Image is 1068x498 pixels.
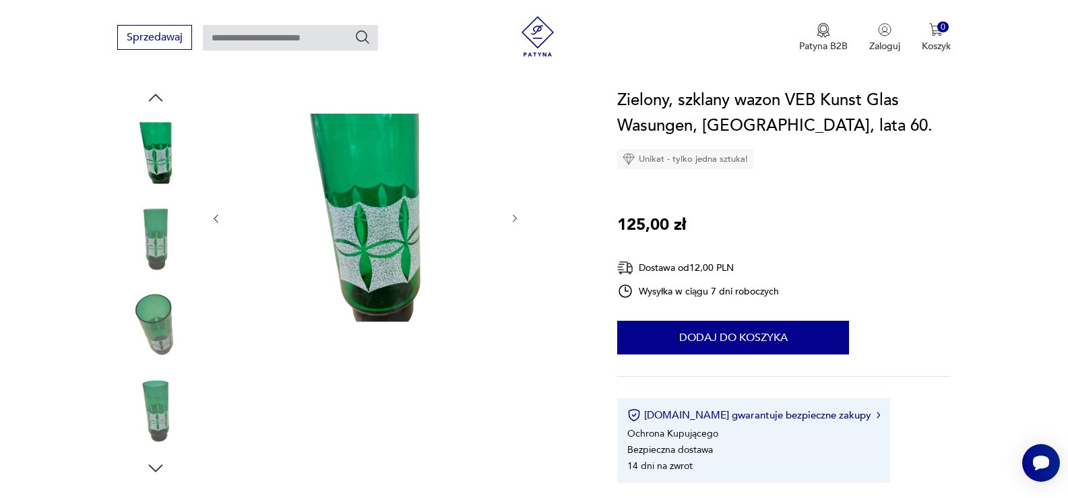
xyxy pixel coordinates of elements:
[627,427,718,440] li: Ochrona Kupującego
[617,321,849,354] button: Dodaj do koszyka
[235,88,495,348] img: Zdjęcie produktu Zielony, szklany wazon VEB Kunst Glas Wasungen, Niemcy, lata 60.
[117,201,194,278] img: Zdjęcie produktu Zielony, szklany wazon VEB Kunst Glas Wasungen, Niemcy, lata 60.
[617,283,779,299] div: Wysyłka w ciągu 7 dni roboczych
[627,408,880,422] button: [DOMAIN_NAME] gwarantuje bezpieczne zakupy
[117,286,194,363] img: Zdjęcie produktu Zielony, szklany wazon VEB Kunst Glas Wasungen, Niemcy, lata 60.
[617,212,686,238] p: 125,00 zł
[817,23,830,38] img: Ikona medalu
[617,259,633,276] img: Ikona dostawy
[878,23,891,36] img: Ikonka użytkownika
[117,373,194,449] img: Zdjęcie produktu Zielony, szklany wazon VEB Kunst Glas Wasungen, Niemcy, lata 60.
[922,23,951,53] button: 0Koszyk
[117,34,192,43] a: Sprzedawaj
[869,23,900,53] button: Zaloguj
[623,153,635,165] img: Ikona diamentu
[929,23,943,36] img: Ikona koszyka
[869,40,900,53] p: Zaloguj
[799,40,848,53] p: Patyna B2B
[877,412,881,418] img: Ikona strzałki w prawo
[627,443,713,456] li: Bezpieczna dostawa
[117,115,194,191] img: Zdjęcie produktu Zielony, szklany wazon VEB Kunst Glas Wasungen, Niemcy, lata 60.
[937,22,949,33] div: 0
[627,408,641,422] img: Ikona certyfikatu
[617,149,753,169] div: Unikat - tylko jedna sztuka!
[799,23,848,53] button: Patyna B2B
[1022,444,1060,482] iframe: Smartsupp widget button
[517,16,558,57] img: Patyna - sklep z meblami i dekoracjami vintage
[799,23,848,53] a: Ikona medaluPatyna B2B
[354,29,371,45] button: Szukaj
[627,460,693,472] li: 14 dni na zwrot
[117,25,192,50] button: Sprzedawaj
[922,40,951,53] p: Koszyk
[617,88,951,139] h1: Zielony, szklany wazon VEB Kunst Glas Wasungen, [GEOGRAPHIC_DATA], lata 60.
[617,259,779,276] div: Dostawa od 12,00 PLN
